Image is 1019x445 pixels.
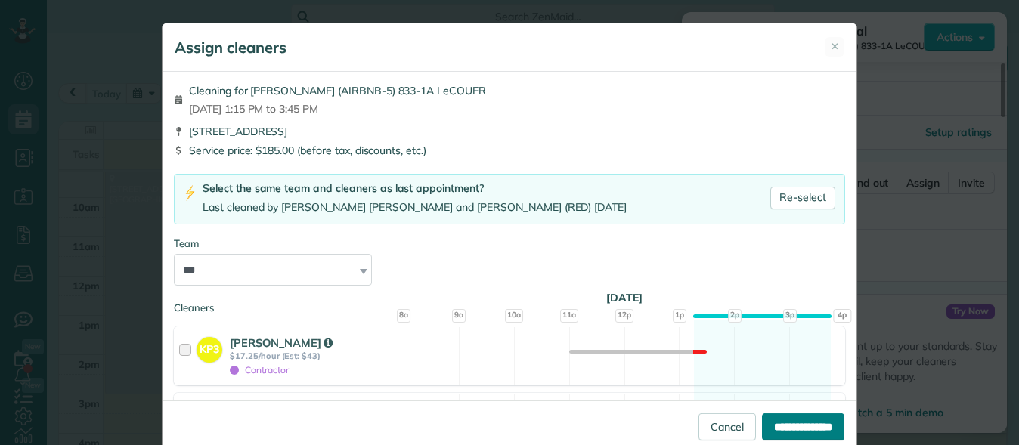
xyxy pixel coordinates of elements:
span: Cleaning for [PERSON_NAME] (AIRBNB-5) 833-1A LeCOUER [189,83,486,98]
h5: Assign cleaners [175,37,286,58]
a: Re-select [770,187,835,209]
div: [STREET_ADDRESS] [174,124,845,139]
div: Cleaners [174,301,845,305]
img: lightning-bolt-icon-94e5364df696ac2de96d3a42b8a9ff6ba979493684c50e6bbbcda72601fa0d29.png [184,185,197,201]
strong: [PERSON_NAME] [230,335,333,350]
div: Last cleaned by [PERSON_NAME] [PERSON_NAME] and [PERSON_NAME] (RED) [DATE] [203,199,627,215]
div: Service price: $185.00 (before tax, discounts, etc.) [174,143,845,158]
strong: KP3 [197,337,222,357]
a: Cancel [698,413,756,440]
span: ✕ [831,39,839,54]
div: Select the same team and cleaners as last appointment? [203,181,627,196]
span: [DATE] 1:15 PM to 3:45 PM [189,101,486,116]
div: Team [174,236,845,251]
span: Contractor [230,364,289,375]
strong: $17.25/hour (Est: $43) [230,351,399,361]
